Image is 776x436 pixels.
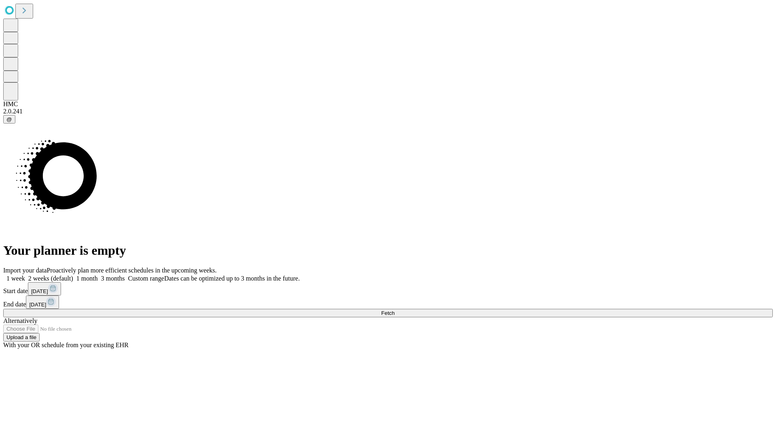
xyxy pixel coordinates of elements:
[29,302,46,308] span: [DATE]
[101,275,125,282] span: 3 months
[6,275,25,282] span: 1 week
[3,243,773,258] h1: Your planner is empty
[3,267,47,274] span: Import your data
[3,317,37,324] span: Alternatively
[28,282,61,296] button: [DATE]
[128,275,164,282] span: Custom range
[28,275,73,282] span: 2 weeks (default)
[381,310,394,316] span: Fetch
[26,296,59,309] button: [DATE]
[31,288,48,294] span: [DATE]
[3,282,773,296] div: Start date
[47,267,217,274] span: Proactively plan more efficient schedules in the upcoming weeks.
[3,309,773,317] button: Fetch
[3,296,773,309] div: End date
[3,108,773,115] div: 2.0.241
[3,101,773,108] div: HMC
[3,115,15,124] button: @
[76,275,98,282] span: 1 month
[3,342,129,348] span: With your OR schedule from your existing EHR
[164,275,299,282] span: Dates can be optimized up to 3 months in the future.
[3,333,40,342] button: Upload a file
[6,116,12,122] span: @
